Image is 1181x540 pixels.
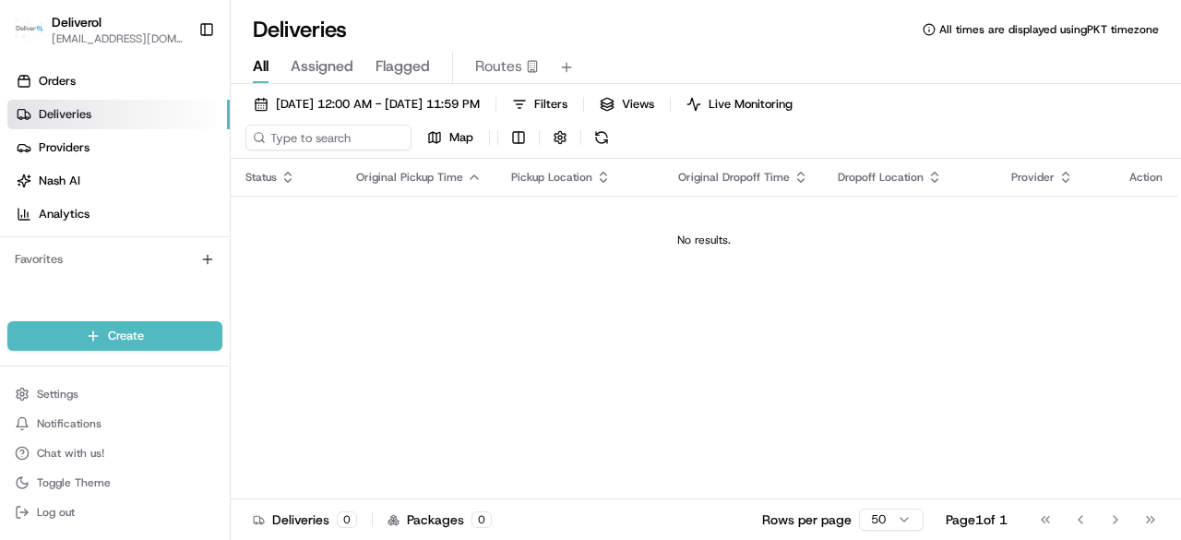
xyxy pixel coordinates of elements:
button: Chat with us! [7,440,222,466]
span: Flagged [376,55,430,78]
a: Analytics [7,199,230,229]
span: Filters [534,96,567,113]
button: [DATE] 12:00 AM - [DATE] 11:59 PM [245,91,488,117]
a: Nash AI [7,166,230,196]
span: Providers [39,139,89,156]
img: Deliverol [15,17,44,42]
button: Settings [7,381,222,407]
a: Providers [7,133,230,162]
button: DeliverolDeliverol[EMAIL_ADDRESS][DOMAIN_NAME] [7,7,191,52]
span: Original Dropoff Time [678,170,790,185]
input: Type to search [245,125,412,150]
a: Deliveries [7,100,230,129]
span: All times are displayed using PKT timezone [939,22,1159,37]
span: Views [622,96,654,113]
span: Routes [475,55,522,78]
button: Deliverol [52,13,101,31]
div: Deliveries [253,510,357,529]
span: Chat with us! [37,446,104,461]
span: Settings [37,387,78,402]
span: Original Pickup Time [356,170,463,185]
span: Live Monitoring [709,96,793,113]
button: Map [419,125,482,150]
span: Log out [37,505,75,520]
span: Assigned [291,55,353,78]
div: 0 [337,511,357,528]
button: [EMAIL_ADDRESS][DOMAIN_NAME] [52,31,184,46]
button: Toggle Theme [7,470,222,496]
div: Page 1 of 1 [946,510,1008,529]
span: Create [108,328,144,344]
span: [DATE] 12:00 AM - [DATE] 11:59 PM [276,96,480,113]
div: Favorites [7,245,222,274]
button: Refresh [589,125,614,150]
button: Filters [504,91,576,117]
span: Status [245,170,277,185]
a: Orders [7,66,230,96]
span: Orders [39,73,76,90]
span: Nash AI [39,173,80,189]
span: All [253,55,268,78]
button: Views [591,91,662,117]
button: Notifications [7,411,222,437]
span: Notifications [37,416,101,431]
div: Action [1129,170,1163,185]
span: Toggle Theme [37,475,111,490]
button: Live Monitoring [678,91,801,117]
button: Log out [7,499,222,525]
span: Dropoff Location [838,170,924,185]
button: Create [7,321,222,351]
span: Analytics [39,206,89,222]
div: No results. [238,233,1170,247]
span: Pickup Location [511,170,592,185]
h1: Deliveries [253,15,347,44]
span: Provider [1011,170,1055,185]
div: Packages [388,510,492,529]
p: Rows per page [762,510,852,529]
span: Deliveries [39,106,91,123]
span: Map [449,129,473,146]
div: 0 [471,511,492,528]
